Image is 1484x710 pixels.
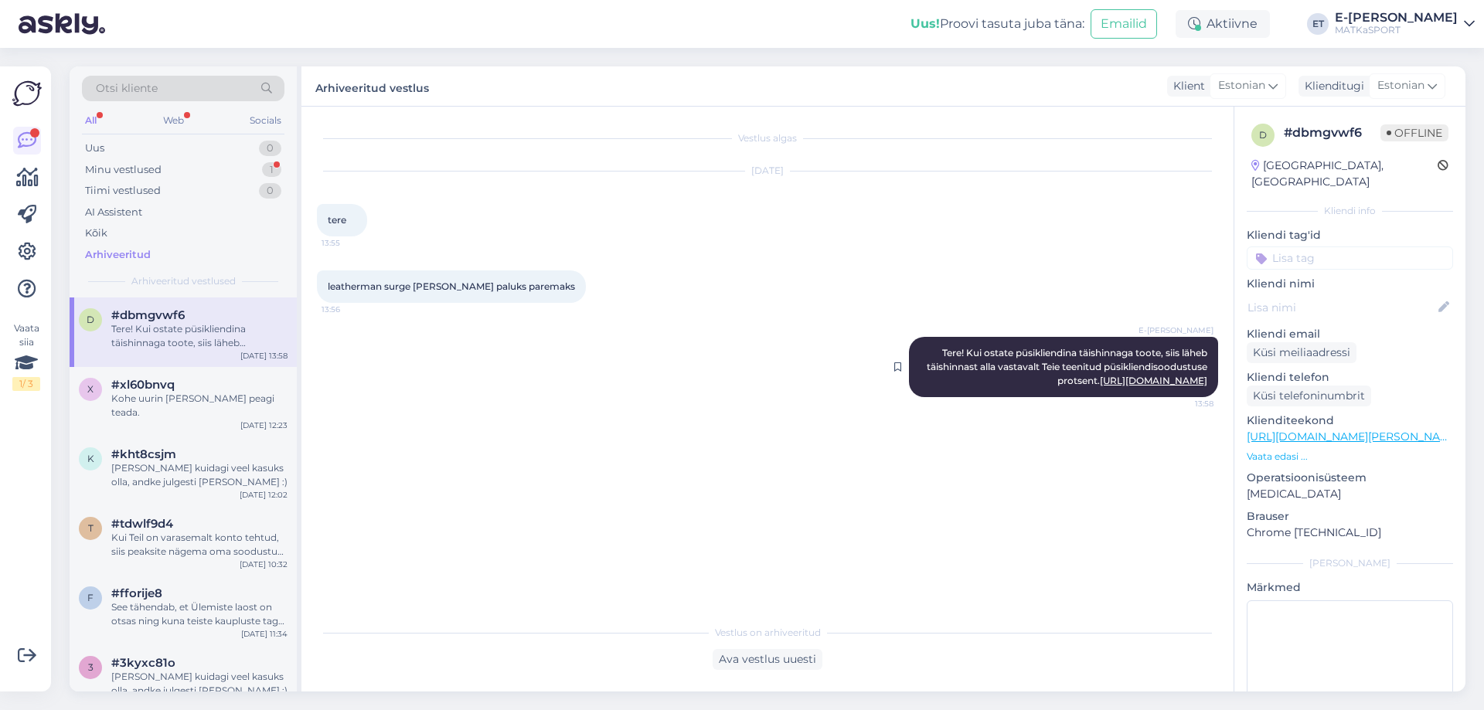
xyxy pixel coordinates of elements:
[247,110,284,131] div: Socials
[96,80,158,97] span: Otsi kliente
[1156,398,1213,409] span: 13:58
[111,586,162,600] span: #fforije8
[87,314,94,325] span: d
[1247,486,1453,502] p: [MEDICAL_DATA]
[1247,508,1453,525] p: Brauser
[1259,129,1267,141] span: d
[1307,13,1329,35] div: ET
[240,420,288,431] div: [DATE] 12:23
[315,76,429,97] label: Arhiveeritud vestlus
[1247,227,1453,243] p: Kliendi tag'id
[241,628,288,640] div: [DATE] 11:34
[1377,77,1424,94] span: Estonian
[82,110,100,131] div: All
[927,347,1210,386] span: Tere! Kui ostate püsikliendina täishinnaga toote, siis läheb täishinnast alla vastavalt Teie teen...
[111,517,173,531] span: #tdwlf9d4
[12,321,40,391] div: Vaata siia
[111,531,288,559] div: Kui Teil on varasemalt konto tehtud, siis peaksite nägema oma soodustuse taset. Kui Te pole eelne...
[1247,525,1453,541] p: Chrome [TECHNICAL_ID]
[1247,369,1453,386] p: Kliendi telefon
[1335,24,1458,36] div: MATKaSPORT
[111,656,175,670] span: #3kyxc81o
[111,670,288,698] div: [PERSON_NAME] kuidagi veel kasuks olla, andke julgesti [PERSON_NAME] :)
[1335,12,1458,24] div: E-[PERSON_NAME]
[85,162,162,178] div: Minu vestlused
[1247,246,1453,270] input: Lisa tag
[85,183,161,199] div: Tiimi vestlused
[1247,342,1356,363] div: Küsi meiliaadressi
[85,205,142,220] div: AI Assistent
[1380,124,1448,141] span: Offline
[88,522,94,534] span: t
[1247,386,1371,406] div: Küsi telefoninumbrit
[85,141,104,156] div: Uus
[1298,78,1364,94] div: Klienditugi
[1284,124,1380,142] div: # dbmgvwf6
[1247,430,1460,443] a: [URL][DOMAIN_NAME][PERSON_NAME]
[1247,579,1453,596] p: Märkmed
[1100,375,1207,386] a: [URL][DOMAIN_NAME]
[259,183,281,199] div: 0
[1247,556,1453,570] div: [PERSON_NAME]
[12,377,40,391] div: 1 / 3
[317,131,1218,145] div: Vestlus algas
[715,626,821,640] span: Vestlus on arhiveeritud
[1247,204,1453,218] div: Kliendi info
[111,600,288,628] div: See tähendab, et Ülemiste laost on otsas ning kuna teiste kaupluste taga on sama "laost otsas", s...
[317,164,1218,178] div: [DATE]
[322,304,380,315] span: 13:56
[1176,10,1270,38] div: Aktiivne
[111,447,176,461] span: #kht8csjm
[1139,324,1213,336] span: E-[PERSON_NAME]
[160,110,187,131] div: Web
[328,280,575,292] span: leatherman surge [PERSON_NAME] paluks paremaks
[1247,470,1453,486] p: Operatsioonisüsteem
[111,461,288,489] div: [PERSON_NAME] kuidagi veel kasuks olla, andke julgesti [PERSON_NAME] :)
[111,378,175,392] span: #xl60bnvq
[910,16,940,31] b: Uus!
[262,162,281,178] div: 1
[1167,78,1205,94] div: Klient
[240,489,288,501] div: [DATE] 12:02
[131,274,236,288] span: Arhiveeritud vestlused
[1247,299,1435,316] input: Lisa nimi
[87,592,94,603] span: f
[713,649,822,670] div: Ava vestlus uuesti
[12,79,42,108] img: Askly Logo
[1335,12,1475,36] a: E-[PERSON_NAME]MATKaSPORT
[1247,413,1453,429] p: Klienditeekond
[85,247,151,263] div: Arhiveeritud
[1251,158,1438,190] div: [GEOGRAPHIC_DATA], [GEOGRAPHIC_DATA]
[1247,276,1453,292] p: Kliendi nimi
[87,453,94,464] span: k
[111,322,288,350] div: Tere! Kui ostate püsikliendina täishinnaga toote, siis läheb täishinnast alla vastavalt Teie teen...
[240,350,288,362] div: [DATE] 13:58
[1247,450,1453,464] p: Vaata edasi ...
[111,392,288,420] div: Kohe uurin [PERSON_NAME] peagi teada.
[85,226,107,241] div: Kõik
[88,661,94,673] span: 3
[87,383,94,395] span: x
[259,141,281,156] div: 0
[111,308,185,322] span: #dbmgvwf6
[322,237,380,249] span: 13:55
[1091,9,1157,39] button: Emailid
[240,559,288,570] div: [DATE] 10:32
[1218,77,1265,94] span: Estonian
[910,15,1084,33] div: Proovi tasuta juba täna:
[1247,326,1453,342] p: Kliendi email
[328,214,346,226] span: tere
